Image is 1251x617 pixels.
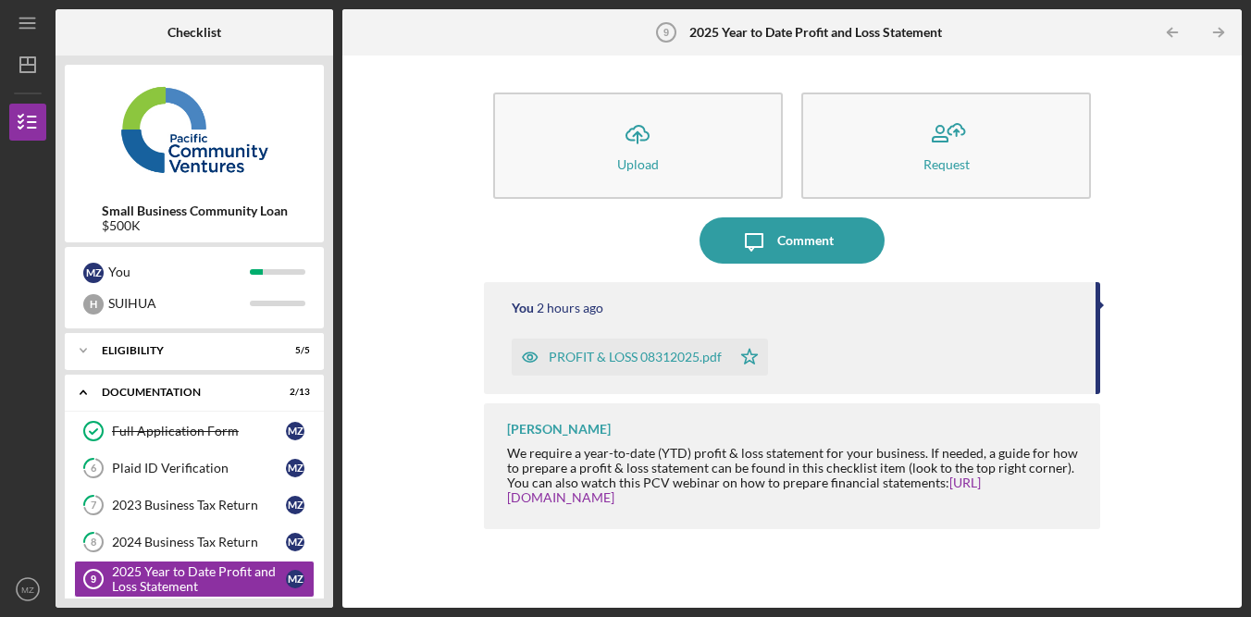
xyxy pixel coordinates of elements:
[91,463,97,475] tspan: 6
[507,475,981,505] a: [URL][DOMAIN_NAME]
[777,217,834,264] div: Comment
[91,500,97,512] tspan: 7
[537,301,603,315] time: 2025-09-15 19:25
[286,533,304,551] div: M Z
[91,574,96,585] tspan: 9
[549,350,722,364] div: PROFIT & LOSS 08312025.pdf
[512,301,534,315] div: You
[617,157,659,171] div: Upload
[700,217,885,264] button: Comment
[507,422,611,437] div: [PERSON_NAME]
[286,422,304,440] div: M Z
[83,263,104,283] div: M Z
[9,571,46,608] button: MZ
[277,387,310,398] div: 2 / 13
[512,339,768,376] button: PROFIT & LOSS 08312025.pdf
[286,459,304,477] div: M Z
[286,496,304,514] div: M Z
[663,27,668,38] tspan: 9
[112,498,286,512] div: 2023 Business Tax Return
[493,93,783,199] button: Upload
[102,387,264,398] div: Documentation
[277,345,310,356] div: 5 / 5
[112,461,286,475] div: Plaid ID Verification
[112,564,286,594] div: 2025 Year to Date Profit and Loss Statement
[108,256,250,288] div: You
[83,294,104,315] div: H
[74,413,315,450] a: Full Application FormMZ
[102,345,264,356] div: Eligibility
[21,585,34,595] text: MZ
[102,204,288,218] b: Small Business Community Loan
[108,288,250,319] div: SUIHUA
[286,570,304,588] div: M Z
[689,25,942,40] b: 2025 Year to Date Profit and Loss Statement
[91,537,96,549] tspan: 8
[507,446,1082,505] div: We require a year-to-date (YTD) profit & loss statement for your business. If needed, a guide for...
[112,535,286,549] div: 2024 Business Tax Return
[167,25,221,40] b: Checklist
[65,74,324,185] img: Product logo
[102,218,288,233] div: $500K
[112,424,286,438] div: Full Application Form
[74,450,315,487] a: 6Plaid ID VerificationMZ
[74,524,315,561] a: 82024 Business Tax ReturnMZ
[801,93,1091,199] button: Request
[74,561,315,598] a: 92025 Year to Date Profit and Loss StatementMZ
[74,487,315,524] a: 72023 Business Tax ReturnMZ
[923,157,970,171] div: Request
